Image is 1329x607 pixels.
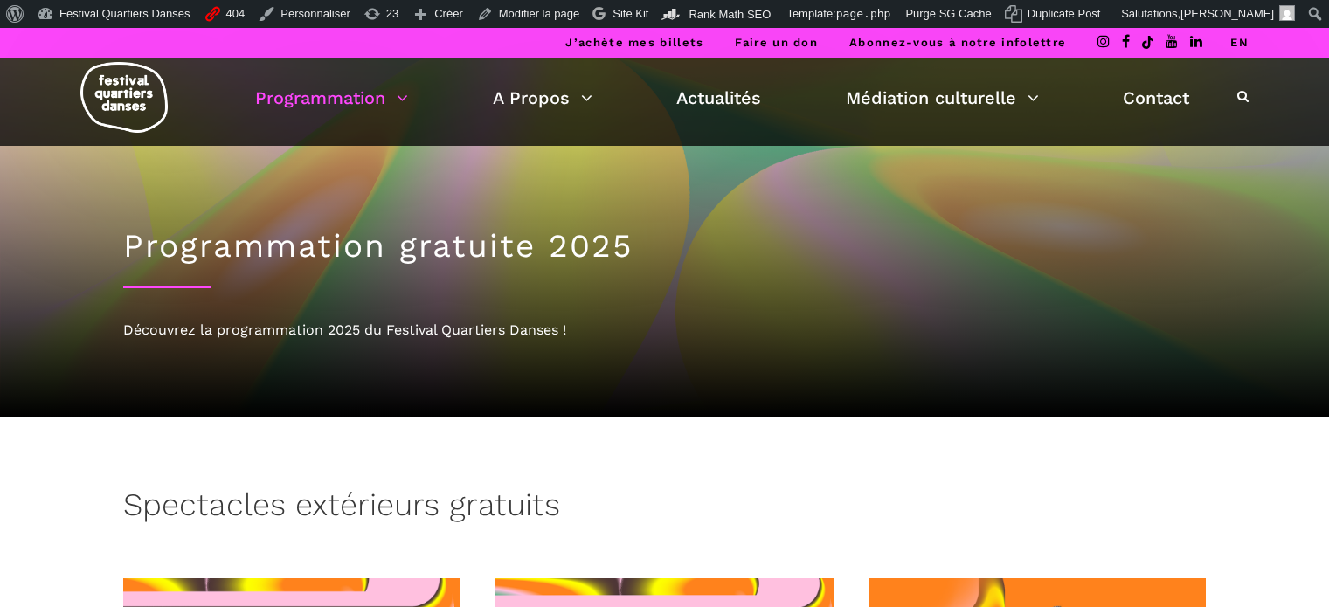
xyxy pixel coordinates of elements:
[735,36,818,49] a: Faire un don
[123,486,560,530] h3: Spectacles extérieurs gratuits
[123,319,1207,341] div: Découvrez la programmation 2025 du Festival Quartiers Danses !
[1230,36,1249,49] a: EN
[849,36,1066,49] a: Abonnez-vous à notre infolettre
[1123,83,1189,113] a: Contact
[689,8,771,21] span: Rank Math SEO
[613,7,648,20] span: Site Kit
[80,62,168,133] img: logo-fqd-med
[255,83,408,113] a: Programmation
[123,227,1207,266] h1: Programmation gratuite 2025
[493,83,592,113] a: A Propos
[676,83,761,113] a: Actualités
[565,36,703,49] a: J’achète mes billets
[1180,7,1274,20] span: [PERSON_NAME]
[846,83,1039,113] a: Médiation culturelle
[836,7,891,20] span: page.php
